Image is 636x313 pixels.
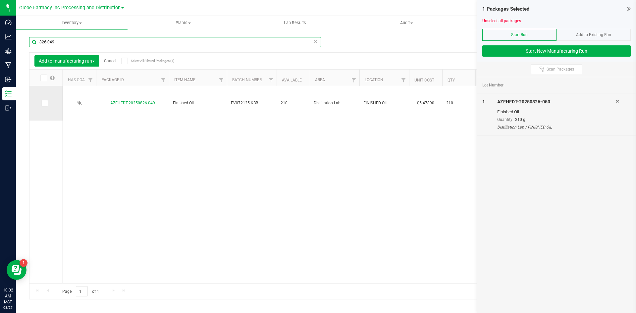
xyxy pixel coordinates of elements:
a: Cancel [104,59,116,63]
input: 1 [76,286,88,296]
span: Lot Number: [482,82,504,88]
a: Plants [128,16,239,30]
span: Audit [351,20,462,26]
div: Finished Oil [497,109,616,115]
span: Quantity: [497,117,513,122]
button: Scan Packages [531,64,582,74]
span: Inventory [16,20,128,26]
button: Start New Manufacturing Run [482,45,631,57]
span: Clear [313,37,318,46]
a: Filter [266,75,277,86]
span: 1 [482,99,485,104]
span: Plants [128,20,239,26]
inline-svg: Dashboard [5,19,12,26]
span: Globe Farmacy Inc Processing and Distribution [19,5,121,11]
span: Lab Results [275,20,315,26]
div: AZEHEDT-20250826-050 [497,98,616,105]
a: Filter [85,75,96,86]
a: Filter [216,75,227,86]
span: 210 [446,100,471,106]
a: Package ID [101,78,124,82]
a: Lab Results [239,16,351,30]
span: Select all records on this page [50,76,55,80]
inline-svg: Inventory [5,90,12,97]
p: 10:02 AM MST [3,287,13,305]
inline-svg: Grow [5,48,12,54]
span: Finished Oil [173,100,223,106]
iframe: Resource center unread badge [20,259,27,267]
a: Location [365,78,383,82]
div: Distillation Lab / FINISHED OIL [497,124,616,130]
button: Add to manufacturing run [34,55,99,67]
span: EV072125-KBB [231,100,273,106]
inline-svg: Manufacturing [5,62,12,69]
a: Unit Cost [414,78,434,82]
span: 210 g [515,117,525,122]
span: Select All Filtered Packages (1) [131,59,164,63]
a: Available [282,78,302,82]
span: FINISHED OIL [363,100,405,106]
a: Qty [448,78,455,82]
span: Scan Packages [547,67,574,72]
span: 210 [281,100,306,106]
td: $5.47890 [409,86,442,121]
a: Filter [398,75,409,86]
span: Distillation Lab [314,100,355,106]
a: Inventory Counts [462,16,574,30]
input: Search Package ID, Item Name, SKU, Lot or Part Number... [29,37,321,47]
span: Add to Existing Run [576,32,611,37]
a: Filter [158,75,169,86]
span: Add to manufacturing run [39,58,95,64]
inline-svg: Analytics [5,33,12,40]
th: Has COA [63,70,96,86]
a: Batch Number [232,78,262,82]
inline-svg: Inbound [5,76,12,83]
a: Audit [351,16,462,30]
iframe: Resource center [7,260,26,280]
a: Area [315,78,325,82]
a: AZEHEDT-20250826-049 [110,101,155,105]
a: Item Name [174,78,195,82]
a: Unselect all packages [482,19,521,23]
span: Page of 1 [57,286,104,296]
inline-svg: Outbound [5,105,12,111]
span: Start Run [511,32,528,37]
p: 08/27 [3,305,13,310]
a: Filter [348,75,359,86]
a: Inventory [16,16,128,30]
